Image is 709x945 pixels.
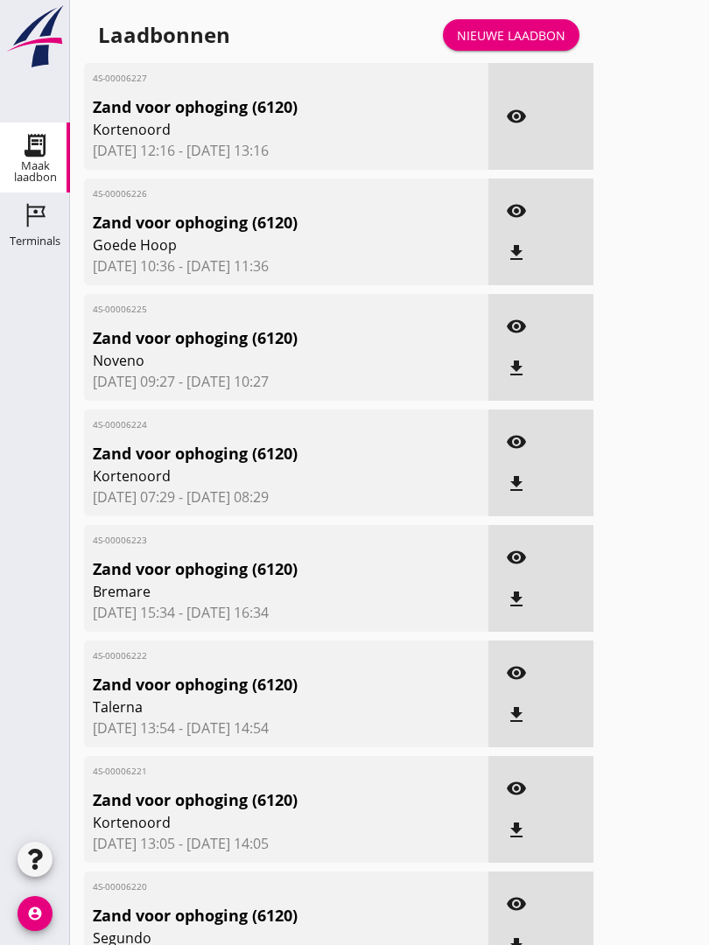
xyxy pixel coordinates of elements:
[93,255,480,276] span: [DATE] 10:36 - [DATE] 11:36
[93,557,415,581] span: Zand voor ophoging (6120)
[506,242,527,263] i: file_download
[4,4,67,69] img: logo-small.a267ee39.svg
[93,765,415,778] span: 4S-00006221
[93,187,415,200] span: 4S-00006226
[506,662,527,683] i: visibility
[93,95,415,119] span: Zand voor ophoging (6120)
[93,602,480,623] span: [DATE] 15:34 - [DATE] 16:34
[93,717,480,738] span: [DATE] 13:54 - [DATE] 14:54
[93,211,415,234] span: Zand voor ophoging (6120)
[506,316,527,337] i: visibility
[506,820,527,841] i: file_download
[506,431,527,452] i: visibility
[93,880,415,893] span: 4S-00006220
[93,418,415,431] span: 4S-00006224
[18,896,53,931] i: account_circle
[93,234,415,255] span: Goede Hoop
[93,350,415,371] span: Noveno
[93,581,415,602] span: Bremare
[506,893,527,914] i: visibility
[93,442,415,465] span: Zand voor ophoging (6120)
[506,778,527,799] i: visibility
[93,72,415,85] span: 4S-00006227
[506,106,527,127] i: visibility
[93,649,415,662] span: 4S-00006222
[93,119,415,140] span: Kortenoord
[98,21,230,49] div: Laadbonnen
[93,812,415,833] span: Kortenoord
[93,534,415,547] span: 4S-00006223
[93,673,415,696] span: Zand voor ophoging (6120)
[506,358,527,379] i: file_download
[10,235,60,247] div: Terminals
[443,19,579,51] a: Nieuwe laadbon
[93,486,480,507] span: [DATE] 07:29 - [DATE] 08:29
[506,547,527,568] i: visibility
[506,704,527,725] i: file_download
[457,26,565,45] div: Nieuwe laadbon
[93,140,480,161] span: [DATE] 12:16 - [DATE] 13:16
[93,303,415,316] span: 4S-00006225
[93,904,415,927] span: Zand voor ophoging (6120)
[93,465,415,486] span: Kortenoord
[506,589,527,610] i: file_download
[93,696,415,717] span: Talerna
[93,371,480,392] span: [DATE] 09:27 - [DATE] 10:27
[93,326,415,350] span: Zand voor ophoging (6120)
[93,833,480,854] span: [DATE] 13:05 - [DATE] 14:05
[93,788,415,812] span: Zand voor ophoging (6120)
[506,473,527,494] i: file_download
[506,200,527,221] i: visibility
